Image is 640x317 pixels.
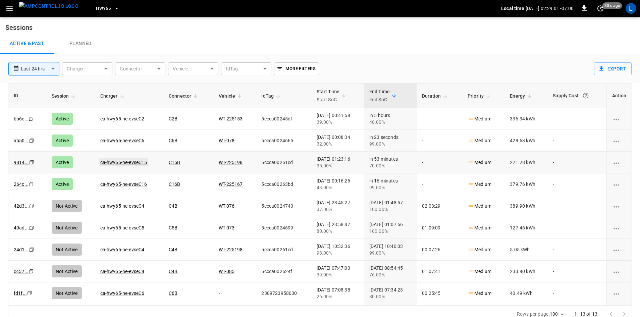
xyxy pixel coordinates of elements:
[317,112,359,125] div: [DATE] 00:41:58
[256,217,311,239] td: 5ccca0024699
[468,246,491,253] p: Medium
[317,119,359,125] div: 39.00%
[417,282,462,304] td: 00:25:45
[504,173,547,195] td: 379.76 kWh
[504,195,547,217] td: 389.90 kWh
[626,3,636,14] div: profile-icon
[504,282,547,304] td: 40.49 kWh
[417,152,462,173] td: -
[14,247,29,252] a: 24d1...
[317,88,349,104] span: Start TimeStart SoC
[547,261,606,282] td: -
[100,203,145,209] a: ca-hwy65-ne-evseC4
[219,247,243,252] a: WT-225198
[369,271,411,278] div: 76.00%
[256,261,311,282] td: 5ccca002624f
[526,5,574,12] p: [DATE] 02:29:01 -07:00
[256,195,311,217] td: 5ccca0024743
[606,84,632,108] th: Action
[99,158,149,166] a: ca-hwy65-ne-evseC15
[169,247,177,252] a: C4B
[317,199,359,213] div: [DATE] 23:45:27
[52,265,82,277] div: Not Active
[504,130,547,152] td: 428.63 kWh
[369,112,411,125] div: in 5 hours
[547,239,606,261] td: -
[468,159,491,166] p: Medium
[29,137,35,144] div: copy
[29,246,35,253] div: copy
[501,5,524,12] p: Local time
[504,261,547,282] td: 233.40 kWh
[28,180,35,188] div: copy
[52,113,73,125] div: Active
[169,92,200,100] span: Connector
[100,116,145,121] a: ca-hwy65-ne-evseC2
[369,184,411,191] div: 99.00%
[169,225,177,230] a: C5B
[54,33,107,54] a: Planned
[369,250,411,256] div: 99.00%
[219,269,234,274] a: WT-085
[219,181,243,187] a: WT-225167
[14,181,29,187] a: 264c...
[14,290,27,296] a: fd1f...
[219,92,244,100] span: Vehicle
[369,199,411,213] div: [DATE] 01:48:57
[417,239,462,261] td: 00:07:26
[468,224,491,231] p: Medium
[369,88,398,104] span: End TimeEnd SoC
[468,92,492,100] span: Priority
[547,152,606,173] td: -
[100,181,147,187] a: ca-hwy65-ne-evseC16
[417,261,462,282] td: 01:07:41
[256,173,311,195] td: 5ccca00263bd
[96,5,111,12] span: HWY65
[369,206,411,213] div: 100.00%
[468,137,491,144] p: Medium
[14,225,29,230] a: 40ad...
[256,130,311,152] td: 5ccca0024665
[612,181,626,188] div: charging session options
[317,96,340,104] p: Start SoC
[317,162,359,169] div: 35.00%
[317,156,359,169] div: [DATE] 01:23:16
[553,90,601,102] div: Supply Cost
[219,116,243,121] a: WT-225153
[369,243,411,256] div: [DATE] 10:40:03
[317,221,359,234] div: [DATE] 23:58:47
[612,203,626,209] div: charging session options
[612,268,626,275] div: charging session options
[52,222,82,234] div: Not Active
[417,195,462,217] td: 02:03:29
[369,221,411,234] div: [DATE] 01:07:56
[169,290,177,296] a: C6B
[169,116,177,121] a: C2B
[219,203,234,209] a: WT-076
[369,293,411,300] div: 80.00%
[417,173,462,195] td: -
[29,159,35,166] div: copy
[417,130,462,152] td: -
[52,92,77,100] span: Session
[317,286,359,300] div: [DATE] 07:08:38
[547,108,606,130] td: -
[468,115,491,122] p: Medium
[317,88,340,104] div: Start Time
[14,116,29,121] a: bb6e...
[317,271,359,278] div: 39.00%
[369,134,411,147] div: in 23 seconds
[52,156,73,168] div: Active
[169,203,177,209] a: C4B
[14,138,29,143] a: ab50...
[14,269,29,274] a: c452...
[169,138,177,143] a: C6B
[14,160,29,165] a: 9814...
[369,228,411,234] div: 100.00%
[547,130,606,152] td: -
[369,88,390,104] div: End Time
[580,90,592,102] button: The cost of your charging session based on your supply rates
[26,289,33,297] div: copy
[169,181,180,187] a: C16B
[612,246,626,253] div: charging session options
